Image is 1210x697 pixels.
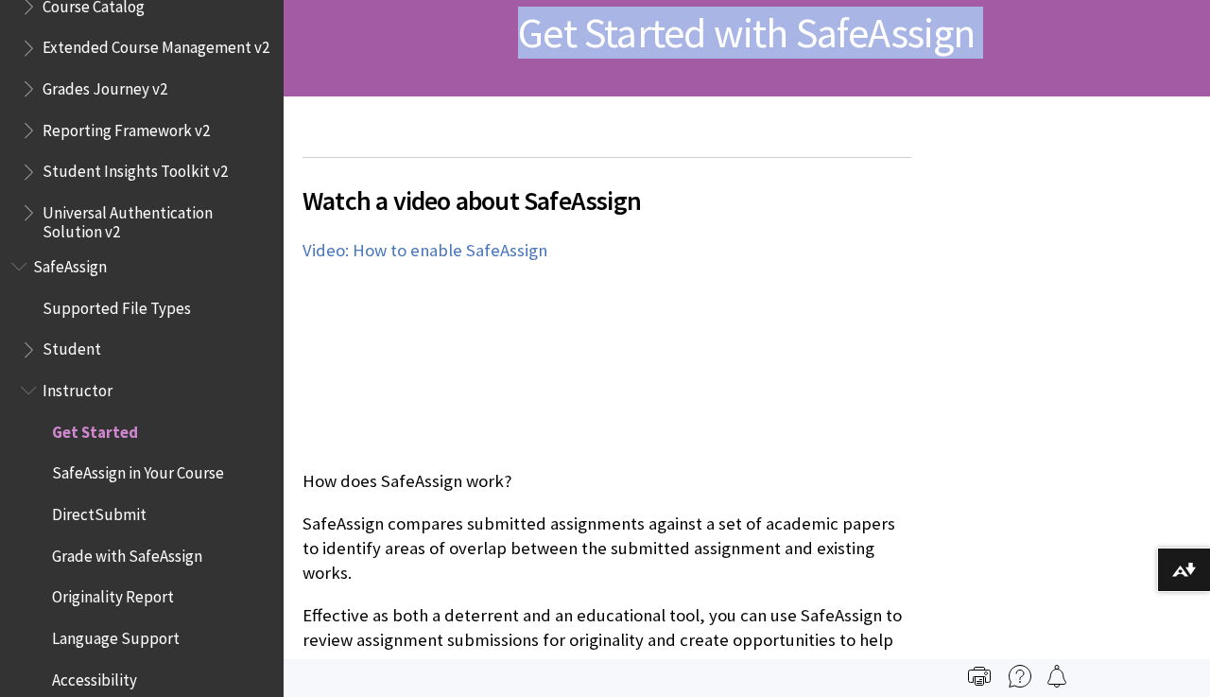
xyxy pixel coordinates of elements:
p: Effective as both a deterrent and an educational tool, you can use SafeAssign to review assignmen... [302,603,911,678]
span: Student [43,334,101,359]
span: Extended Course Management v2 [43,32,269,58]
span: Grade with SafeAssign [52,540,202,566]
img: Follow this page [1046,665,1068,688]
span: Language Support [52,622,180,648]
span: Originality Report [52,582,174,607]
span: DirectSubmit [52,498,147,524]
span: Reporting Framework v2 [43,114,210,140]
span: Supported File Types [43,292,191,318]
span: Accessibility [52,664,137,689]
img: Print [968,665,991,688]
span: Get Started with SafeAssign [518,7,975,59]
span: Student Insights Toolkit v2 [43,156,228,182]
span: Instructor [43,375,112,400]
p: SafeAssign compares submitted assignments against a set of academic papers to identify areas of o... [302,512,911,586]
span: Get Started [52,416,138,442]
a: Video: How to enable SafeAssign [302,239,547,262]
span: SafeAssign in Your Course [52,458,224,483]
span: SafeAssign [33,251,107,276]
img: More help [1009,665,1031,688]
p: How does SafeAssign work? [302,469,911,494]
span: Universal Authentication Solution v2 [43,197,270,241]
span: Watch a video about SafeAssign [302,181,911,220]
span: Grades Journey v2 [43,73,167,98]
